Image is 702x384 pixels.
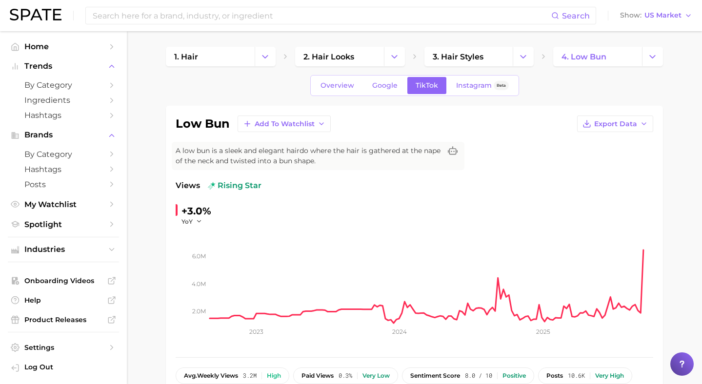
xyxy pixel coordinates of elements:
[24,200,102,209] span: My Watchlist
[538,367,632,384] button: posts10.6kVery high
[293,367,398,384] button: paid views0.3%Very low
[176,180,200,192] span: Views
[24,296,102,305] span: Help
[618,9,695,22] button: ShowUS Market
[8,59,119,74] button: Trends
[595,372,624,379] div: Very high
[424,47,513,66] a: 3. hair styles
[249,328,263,335] tspan: 2023
[24,150,102,159] span: by Category
[181,203,211,219] div: +3.0%
[24,363,111,371] span: Log Out
[321,81,354,90] span: Overview
[372,81,398,90] span: Google
[184,372,238,379] span: weekly views
[410,372,460,379] span: sentiment score
[24,96,102,105] span: Ingredients
[92,7,551,24] input: Search here for a brand, industry, or ingredient
[24,42,102,51] span: Home
[24,62,102,71] span: Trends
[362,372,390,379] div: Very low
[339,372,352,379] span: 0.3%
[192,280,206,288] tspan: 4.0m
[513,47,534,66] button: Change Category
[8,128,119,142] button: Brands
[536,328,550,335] tspan: 2025
[407,77,446,94] a: TikTok
[8,360,119,376] a: Log out. Currently logged in with e-mail lhighfill@hunterpr.com.
[8,77,119,93] a: by Category
[24,315,102,324] span: Product Releases
[24,131,102,139] span: Brands
[24,343,102,352] span: Settings
[176,146,441,166] span: A low bun is a sleek and elegant hairdo where the hair is gathered at the nape of the neck and tw...
[24,111,102,120] span: Hashtags
[8,39,119,54] a: Home
[562,11,590,20] span: Search
[24,180,102,189] span: Posts
[497,81,506,90] span: Beta
[176,118,230,130] h1: low bun
[24,245,102,254] span: Industries
[176,367,289,384] button: avg.weekly views3.2mHigh
[8,147,119,162] a: by Category
[392,328,407,335] tspan: 2024
[255,47,276,66] button: Change Category
[620,13,642,18] span: Show
[192,307,206,315] tspan: 2.0m
[642,47,663,66] button: Change Category
[181,217,193,226] span: YoY
[312,77,362,94] a: Overview
[24,276,102,285] span: Onboarding Videos
[465,372,492,379] span: 8.0 / 10
[448,77,517,94] a: InstagramBeta
[24,220,102,229] span: Spotlight
[243,372,257,379] span: 3.2m
[577,115,653,132] button: Export Data
[208,182,216,190] img: rising star
[255,120,315,128] span: Add to Watchlist
[8,162,119,177] a: Hashtags
[166,47,255,66] a: 1. hair
[24,165,102,174] span: Hashtags
[553,47,642,66] a: 4. low bun
[208,180,261,192] span: rising star
[8,293,119,307] a: Help
[8,340,119,355] a: Settings
[562,52,606,61] span: 4. low bun
[364,77,406,94] a: Google
[181,217,202,226] button: YoY
[295,47,384,66] a: 2. hair looks
[238,115,331,132] button: Add to Watchlist
[456,81,492,90] span: Instagram
[24,80,102,90] span: by Category
[10,9,61,20] img: SPATE
[402,367,534,384] button: sentiment score8.0 / 10Positive
[416,81,438,90] span: TikTok
[644,13,682,18] span: US Market
[8,242,119,257] button: Industries
[8,177,119,192] a: Posts
[546,372,563,379] span: posts
[568,372,585,379] span: 10.6k
[8,93,119,108] a: Ingredients
[8,197,119,212] a: My Watchlist
[384,47,405,66] button: Change Category
[8,108,119,123] a: Hashtags
[267,372,281,379] div: High
[301,372,334,379] span: paid views
[433,52,483,61] span: 3. hair styles
[174,52,198,61] span: 1. hair
[8,273,119,288] a: Onboarding Videos
[184,372,197,379] abbr: average
[502,372,526,379] div: Positive
[594,120,637,128] span: Export Data
[8,312,119,327] a: Product Releases
[303,52,354,61] span: 2. hair looks
[192,252,206,260] tspan: 6.0m
[8,217,119,232] a: Spotlight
